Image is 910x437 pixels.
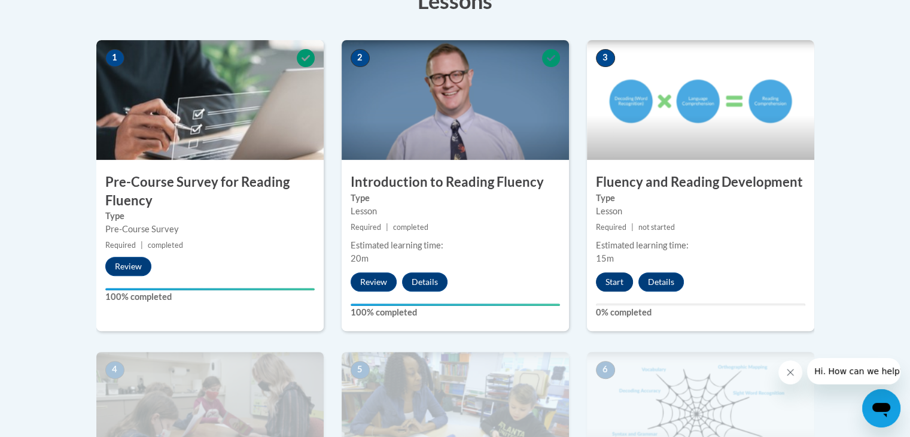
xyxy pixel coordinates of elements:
[105,241,136,250] span: Required
[141,241,143,250] span: |
[105,210,315,223] label: Type
[351,223,381,232] span: Required
[596,192,805,205] label: Type
[351,205,560,218] div: Lesson
[631,223,634,232] span: |
[351,253,369,263] span: 20m
[105,49,124,67] span: 1
[596,253,614,263] span: 15m
[351,306,560,319] label: 100% completed
[105,223,315,236] div: Pre-Course Survey
[587,40,814,160] img: Course Image
[638,223,675,232] span: not started
[96,40,324,160] img: Course Image
[596,239,805,252] div: Estimated learning time:
[351,192,560,205] label: Type
[778,360,802,384] iframe: Close message
[596,223,626,232] span: Required
[105,257,151,276] button: Review
[148,241,183,250] span: completed
[7,8,97,18] span: Hi. How can we help?
[596,49,615,67] span: 3
[351,49,370,67] span: 2
[596,205,805,218] div: Lesson
[386,223,388,232] span: |
[351,272,397,292] button: Review
[342,173,569,192] h3: Introduction to Reading Fluency
[587,173,814,192] h3: Fluency and Reading Development
[807,358,900,384] iframe: Message from company
[596,361,615,379] span: 6
[351,304,560,306] div: Your progress
[402,272,448,292] button: Details
[342,40,569,160] img: Course Image
[862,389,900,427] iframe: Button to launch messaging window
[393,223,428,232] span: completed
[105,288,315,290] div: Your progress
[96,173,324,210] h3: Pre-Course Survey for Reading Fluency
[105,361,124,379] span: 4
[596,306,805,319] label: 0% completed
[351,239,560,252] div: Estimated learning time:
[351,361,370,379] span: 5
[596,272,633,292] button: Start
[638,272,684,292] button: Details
[105,290,315,304] label: 100% completed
